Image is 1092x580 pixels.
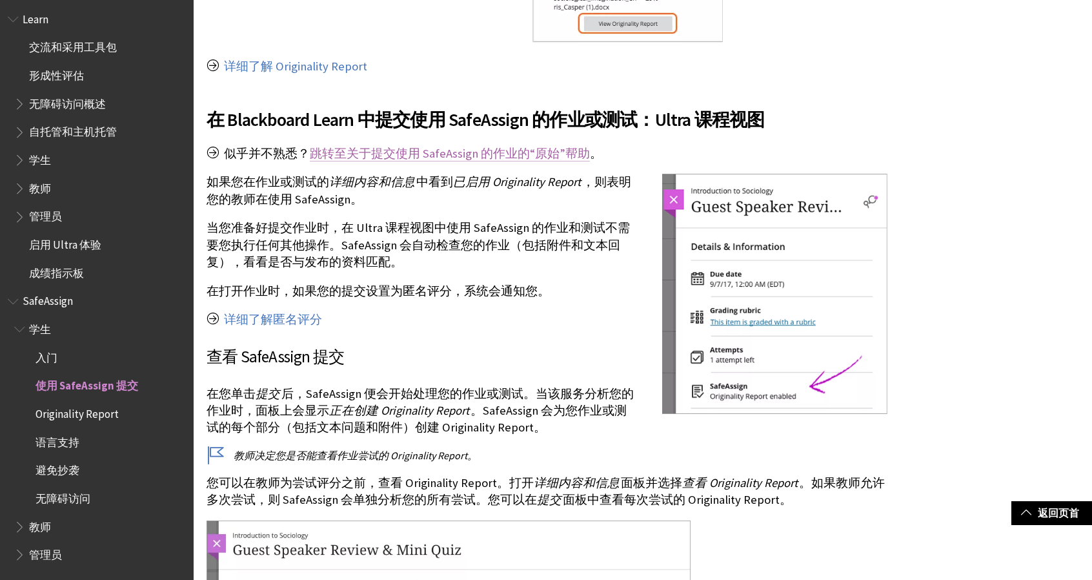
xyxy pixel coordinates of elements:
[29,149,51,167] span: 学生
[29,93,106,110] span: 无障碍访问概述
[537,492,561,507] span: 提交
[29,262,84,280] span: 成绩指示板
[23,8,48,26] span: Learn
[207,475,888,508] p: 您可以在教师为尝试评分之前，查看 Originality Report。打开 面板并选择 。如果教师允许多次尝试，则 SafeAssign 会单独分析您的所有尝试。您可以在 面板中查看每次尝试的...
[1011,501,1092,525] a: 返回页首
[29,65,84,82] span: 形成性评估
[29,318,51,336] span: 学生
[35,460,79,477] span: 避免抄袭
[224,312,322,327] a: 详细了解匿名评分
[207,174,888,207] p: 如果您在作业或测试的 中看到 ，则表明您的教师在使用 SafeAssign。
[329,403,469,418] span: 正在创建 Originality Report
[224,59,367,74] a: 详细了解 Originality Report
[8,291,186,566] nav: Book outline for Blackboard SafeAssign
[682,475,798,490] span: 查看 Originality Report
[256,386,280,401] span: 提交
[207,145,888,162] p: 似乎并不熟悉？ 。
[534,475,620,490] span: 详细内容和信息
[329,174,415,189] span: 详细内容和信息
[207,386,888,437] p: 在您单击 后，SafeAssign 便会开始处理您的作业或测试。当该服务分析您的作业时，面板上会显示 。SafeAssign 会为您作业或测试的每个部分（包括文本问题和附件）创建 Origina...
[23,291,73,308] span: SafeAssign
[35,375,138,393] span: 使用 SafeAssign 提交
[29,516,51,533] span: 教师
[29,178,51,195] span: 教师
[35,347,57,364] span: 入门
[35,403,119,420] span: Originality Report
[207,220,888,271] p: 当您准备好提交作业时，在 Ultra 课程视图中使用 SafeAssign 的作业和测试不需要您执行任何其他操作。SafeAssign 会自动检查您的作业（包括附件和文本回复），看看是否与发布的...
[29,206,62,223] span: 管理员
[35,488,90,505] span: 无障碍访问
[453,174,581,189] span: 已启用 Originality Report
[8,8,186,284] nav: Book outline for Blackboard Learn Help
[207,345,888,369] h3: 查看 SafeAssign 提交
[207,90,888,133] h2: 在 Blackboard Learn 中提交使用 SafeAssign 的作业或测试：Ultra 课程视图
[29,121,117,139] span: 自托管和主机托管
[29,234,101,251] span: 启用 Ultra 体验
[35,431,79,449] span: 语言支持
[310,146,590,161] a: 跳转至关于提交使用 SafeAssign 的作业的“原始”帮助
[29,544,62,561] span: 管理员
[29,37,117,54] span: 交流和采用工具包
[207,283,888,300] p: 在打开作业时，如果您的提交设置为匿名评分，系统会通知您。
[207,448,888,462] p: 教师决定您是否能查看作业尝试的 Originality Report。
